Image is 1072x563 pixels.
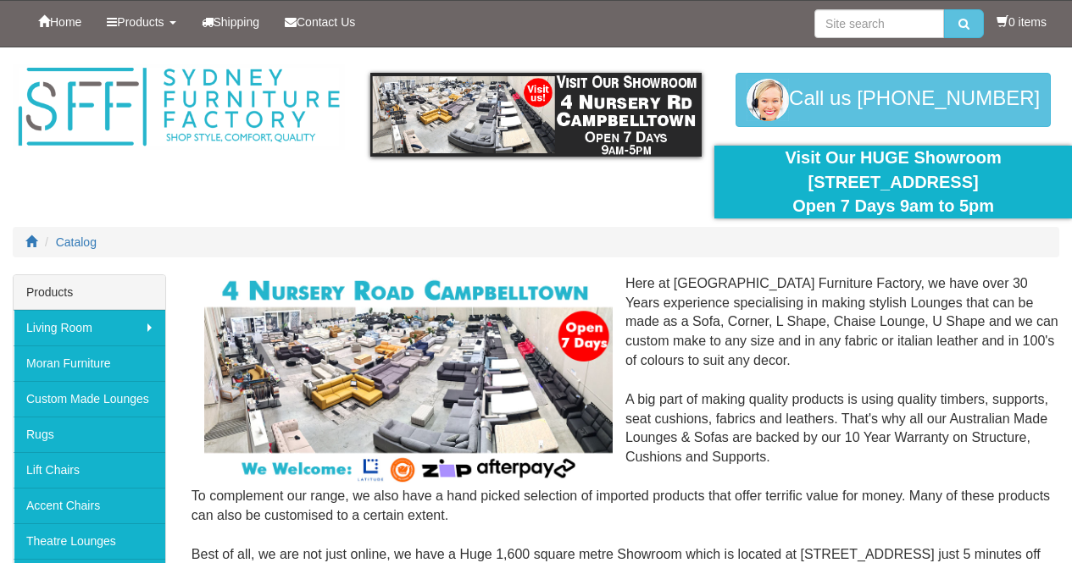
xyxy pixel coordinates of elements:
[14,345,165,381] a: Moran Furniture
[13,64,345,150] img: Sydney Furniture Factory
[214,15,260,29] span: Shipping
[94,1,188,43] a: Products
[272,1,368,43] a: Contact Us
[56,235,97,249] a: Catalog
[50,15,81,29] span: Home
[997,14,1047,30] li: 0 items
[727,146,1059,218] div: Visit Our HUGE Showroom [STREET_ADDRESS] Open 7 Days 9am to 5pm
[14,523,165,559] a: Theatre Lounges
[117,15,164,29] span: Products
[297,15,355,29] span: Contact Us
[14,488,165,523] a: Accent Chairs
[204,274,613,487] img: Corner Modular Lounges
[14,310,165,345] a: Living Room
[14,452,165,488] a: Lift Chairs
[25,1,94,43] a: Home
[14,417,165,452] a: Rugs
[14,381,165,417] a: Custom Made Lounges
[189,1,273,43] a: Shipping
[14,275,165,310] div: Products
[814,9,944,38] input: Site search
[370,73,703,157] img: showroom.gif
